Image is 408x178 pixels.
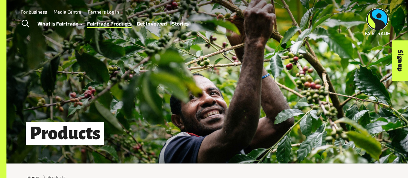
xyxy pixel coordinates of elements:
[26,122,104,145] h1: Products
[365,8,390,35] img: Fairtrade Australia New Zealand logo
[137,19,167,28] a: Get Involved
[88,9,119,15] a: Partners Log In
[87,19,132,28] a: Fairtrade Products
[54,9,81,15] a: Media Centre
[17,16,33,32] a: Toggle Search
[172,19,189,28] a: Stories
[37,19,82,28] a: What is Fairtrade
[21,9,47,15] a: For business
